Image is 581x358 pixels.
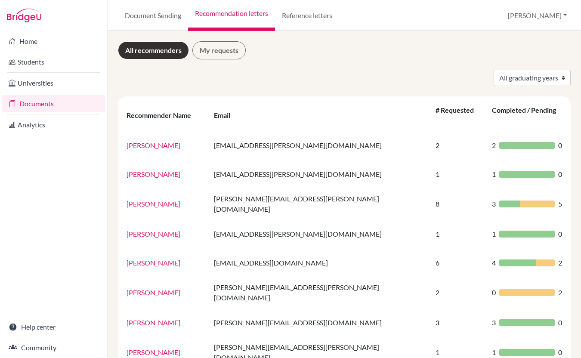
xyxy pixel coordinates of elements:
[118,41,189,59] a: All recommenders
[127,318,180,327] a: [PERSON_NAME]
[492,347,496,358] span: 1
[492,106,556,124] div: Completed / Pending
[209,219,430,248] td: [EMAIL_ADDRESS][PERSON_NAME][DOMAIN_NAME]
[127,111,200,119] div: Recommender Name
[209,188,430,219] td: [PERSON_NAME][EMAIL_ADDRESS][PERSON_NAME][DOMAIN_NAME]
[558,258,562,268] span: 2
[430,248,487,277] td: 6
[558,140,562,151] span: 0
[558,229,562,239] span: 0
[430,188,487,219] td: 8
[492,258,496,268] span: 4
[192,41,246,59] a: My requests
[209,277,430,308] td: [PERSON_NAME][EMAIL_ADDRESS][PERSON_NAME][DOMAIN_NAME]
[558,169,562,179] span: 0
[209,160,430,188] td: [EMAIL_ADDRESS][PERSON_NAME][DOMAIN_NAME]
[127,348,180,356] a: [PERSON_NAME]
[492,287,496,298] span: 0
[2,95,105,112] a: Documents
[430,308,487,337] td: 3
[214,111,239,119] div: Email
[2,116,105,133] a: Analytics
[558,287,562,298] span: 2
[2,74,105,92] a: Universities
[504,7,571,24] button: [PERSON_NAME]
[209,308,430,337] td: [PERSON_NAME][EMAIL_ADDRESS][DOMAIN_NAME]
[436,106,474,124] div: # Requested
[492,318,496,328] span: 3
[558,347,562,358] span: 0
[127,141,180,149] a: [PERSON_NAME]
[209,131,430,160] td: [EMAIL_ADDRESS][PERSON_NAME][DOMAIN_NAME]
[430,131,487,160] td: 2
[558,318,562,328] span: 0
[492,140,496,151] span: 2
[2,33,105,50] a: Home
[7,9,41,22] img: Bridge-U
[430,160,487,188] td: 1
[127,288,180,296] a: [PERSON_NAME]
[430,277,487,308] td: 2
[492,229,496,239] span: 1
[2,53,105,71] a: Students
[492,169,496,179] span: 1
[430,219,487,248] td: 1
[127,230,180,238] a: [PERSON_NAME]
[127,200,180,208] a: [PERSON_NAME]
[2,318,105,336] a: Help center
[492,199,496,209] span: 3
[127,259,180,267] a: [PERSON_NAME]
[2,339,105,356] a: Community
[209,248,430,277] td: [EMAIL_ADDRESS][DOMAIN_NAME]
[558,199,562,209] span: 5
[127,170,180,178] a: [PERSON_NAME]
